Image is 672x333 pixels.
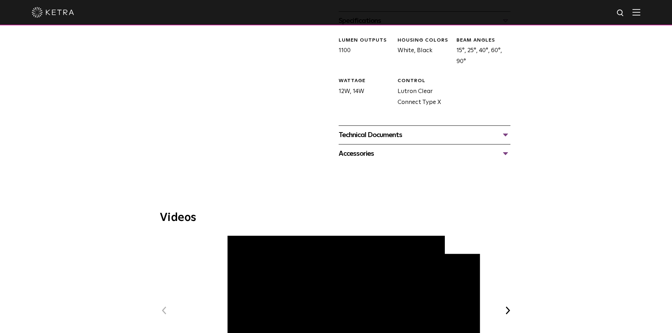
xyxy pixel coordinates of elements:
div: BEAM ANGLES [456,37,510,44]
div: WATTAGE [339,78,392,85]
button: Next [503,306,513,315]
div: 15°, 25°, 40°, 60°, 90° [451,37,510,67]
button: Previous [160,306,169,315]
div: LUMEN OUTPUTS [339,37,392,44]
div: Accessories [339,148,510,159]
h3: Videos [160,212,513,223]
img: Hamburger%20Nav.svg [632,9,640,16]
img: ketra-logo-2019-white [32,7,74,18]
img: search icon [616,9,625,18]
div: 12W, 14W [333,78,392,108]
div: Technical Documents [339,129,510,141]
div: CONTROL [398,78,451,85]
div: 1100 [333,37,392,67]
div: Lutron Clear Connect Type X [392,78,451,108]
div: White, Black [392,37,451,67]
div: HOUSING COLORS [398,37,451,44]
